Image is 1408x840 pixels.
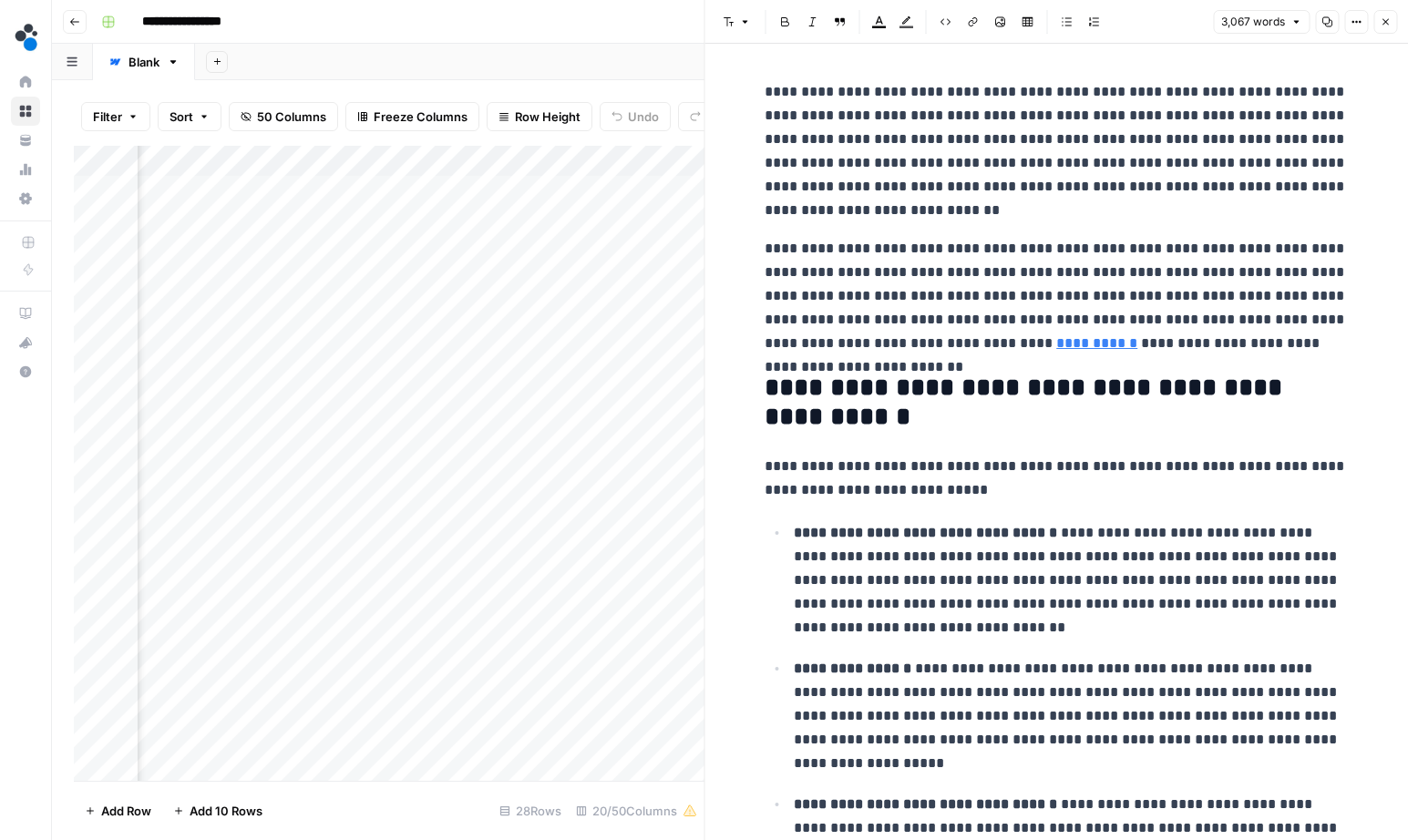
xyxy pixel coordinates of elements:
[11,184,40,213] a: Settings
[569,796,704,825] div: 20/50 Columns
[11,155,40,184] a: Usage
[81,102,150,131] button: Filter
[11,15,40,60] button: Workspace: spot.ai
[74,796,162,825] button: Add Row
[128,53,159,71] div: Blank
[374,108,468,126] span: Freeze Columns
[1221,14,1285,30] span: 3,067 words
[11,21,44,54] img: spot.ai Logo
[628,108,659,126] span: Undo
[11,328,40,357] button: What's new?
[345,102,479,131] button: Freeze Columns
[11,357,40,386] button: Help + Support
[11,67,40,97] a: Home
[600,102,671,131] button: Undo
[170,108,193,126] span: Sort
[515,108,581,126] span: Row Height
[1213,10,1310,34] button: 3,067 words
[257,108,326,126] span: 50 Columns
[162,796,273,825] button: Add 10 Rows
[93,108,122,126] span: Filter
[11,97,40,126] a: Browse
[101,802,151,820] span: Add Row
[158,102,221,131] button: Sort
[487,102,592,131] button: Row Height
[11,299,40,328] a: AirOps Academy
[93,44,195,80] a: Blank
[229,102,338,131] button: 50 Columns
[190,802,262,820] span: Add 10 Rows
[11,126,40,155] a: Your Data
[12,329,39,356] div: What's new?
[492,796,569,825] div: 28 Rows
